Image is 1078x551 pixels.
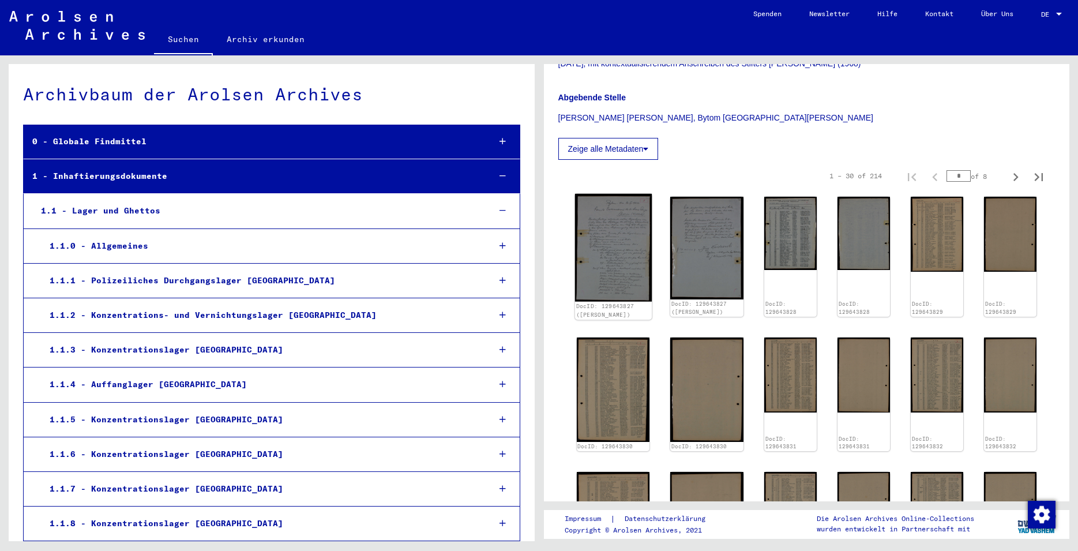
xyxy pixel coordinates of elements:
[837,338,890,412] img: 002.jpg
[912,436,943,450] a: DocID: 129643832
[817,513,974,524] p: Die Arolsen Archives Online-Collections
[577,338,650,442] img: 001.jpg
[984,472,1036,546] img: 002.jpg
[9,11,145,40] img: Arolsen_neg.svg
[615,513,719,525] a: Datenschutzerklärung
[1041,10,1054,18] span: DE
[41,408,480,431] div: 1.1.5 - Konzentrationslager [GEOGRAPHIC_DATA]
[1027,500,1055,528] div: Zustimmung ändern
[670,338,743,442] img: 002.jpg
[923,164,946,188] button: Previous page
[32,200,480,222] div: 1.1 - Lager und Ghettos
[577,443,633,449] a: DocID: 129643830
[911,197,963,271] img: 001.jpg
[765,436,797,450] a: DocID: 129643831
[1004,164,1027,188] button: Next page
[565,525,719,535] p: Copyright © Arolsen Archives, 2021
[946,171,1004,182] div: of 8
[41,304,480,327] div: 1.1.2 - Konzentrations- und Vernichtungslager [GEOGRAPHIC_DATA]
[41,512,480,535] div: 1.1.8 - Konzentrationslager [GEOGRAPHIC_DATA]
[23,81,520,107] div: Archivbaum der Arolsen Archives
[558,112,1056,124] p: [PERSON_NAME] [PERSON_NAME], Bytom [GEOGRAPHIC_DATA][PERSON_NAME]
[985,301,1016,315] a: DocID: 129643829
[837,197,890,269] img: 002.jpg
[41,478,480,500] div: 1.1.7 - Konzentrationslager [GEOGRAPHIC_DATA]
[912,301,943,315] a: DocID: 129643829
[764,472,817,546] img: 001.jpg
[829,171,882,181] div: 1 – 30 of 214
[764,197,817,270] img: 001.jpg
[984,338,1036,412] img: 002.jpg
[765,301,797,315] a: DocID: 129643828
[837,472,890,546] img: 002.jpg
[911,472,963,546] img: 001.jpg
[1015,509,1058,538] img: yv_logo.png
[985,436,1016,450] a: DocID: 129643832
[984,197,1036,271] img: 002.jpg
[671,443,727,449] a: DocID: 129643830
[574,194,651,302] img: 001.jpg
[24,165,480,188] div: 1 - Inhaftierungsdokumente
[565,513,719,525] div: |
[839,301,870,315] a: DocID: 129643828
[41,373,480,396] div: 1.1.4 - Auffanglager [GEOGRAPHIC_DATA]
[839,436,870,450] a: DocID: 129643831
[1028,501,1056,528] img: Zustimmung ändern
[154,25,213,55] a: Suchen
[213,25,318,53] a: Archiv erkunden
[670,197,743,299] img: 002.jpg
[764,338,817,412] img: 001.jpg
[911,338,963,412] img: 001.jpg
[41,269,480,292] div: 1.1.1 - Polizeiliches Durchgangslager [GEOGRAPHIC_DATA]
[41,443,480,466] div: 1.1.6 - Konzentrationslager [GEOGRAPHIC_DATA]
[671,301,727,315] a: DocID: 129643827 ([PERSON_NAME])
[565,513,610,525] a: Impressum
[900,164,923,188] button: First page
[41,235,480,257] div: 1.1.0 - Allgemeines
[558,93,626,102] b: Abgebende Stelle
[1027,164,1050,188] button: Last page
[817,524,974,534] p: wurden entwickelt in Partnerschaft mit
[558,138,659,160] button: Zeige alle Metadaten
[24,130,480,153] div: 0 - Globale Findmittel
[41,339,480,361] div: 1.1.3 - Konzentrationslager [GEOGRAPHIC_DATA]
[576,303,634,318] a: DocID: 129643827 ([PERSON_NAME])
